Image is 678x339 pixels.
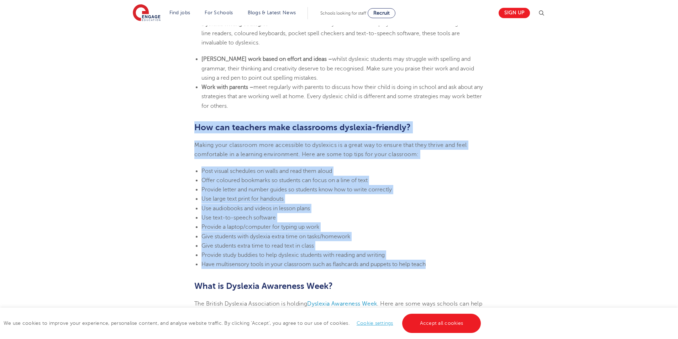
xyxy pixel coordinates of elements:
[201,243,314,249] span: Give students extra time to read text in class
[205,10,233,15] a: For Schools
[169,10,190,15] a: Find jobs
[201,252,385,258] span: Provide study buddies to help dyslexic students with reading and writing
[373,10,390,16] span: Recruit
[201,177,368,184] span: Offer coloured bookmarks so students can focus on a line of text
[4,321,483,326] span: We use cookies to improve your experience, personalise content, and analyse website traffic. By c...
[201,261,426,268] span: Have multisensory tools in your classroom such as flashcards and puppets to help teach
[201,196,284,202] span: Use large text print for handouts
[248,10,296,15] a: Blogs & Latest News
[201,84,253,90] b: Work with parents –
[201,224,319,230] span: Provide a laptop/computer for typing up work
[194,142,467,158] span: Making your classroom more accessible to dyslexics is a great way to ensure that they thrive and ...
[194,301,307,307] span: The British Dyslexia Association is holding
[357,321,393,326] a: Cookie settings
[194,281,333,291] b: What is Dyslexia Awareness Week?
[201,84,483,109] span: meet regularly with parents to discuss how their child is doing in school and ask about any strat...
[499,8,530,18] a: Sign up
[201,186,392,193] span: Provide letter and number guides so students know how to write correctly
[133,4,161,22] img: Engage Education
[320,11,366,16] span: Schools looking for staff
[402,314,481,333] a: Accept all cookies
[201,233,350,240] span: Give students with dyslexia extra time on tasks/homework
[201,205,310,212] span: Use audiobooks and videos in lesson plans
[194,122,411,132] b: How can teachers make classrooms dyslexia-friendly?
[201,56,332,62] b: [PERSON_NAME] work based on effort and ideas –
[368,8,395,18] a: Recruit
[201,168,332,174] span: Post visual schedules on walls and read them aloud
[201,214,276,221] span: Use text-to-speech software
[201,56,474,81] span: whilst dyslexic students may struggle with spelling and grammar, their thinking and creativity de...
[201,21,475,46] span: there are several tools you can use to help dyslexic students with writing. From line readers, co...
[307,301,377,307] a: Dyslexia Awareness Week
